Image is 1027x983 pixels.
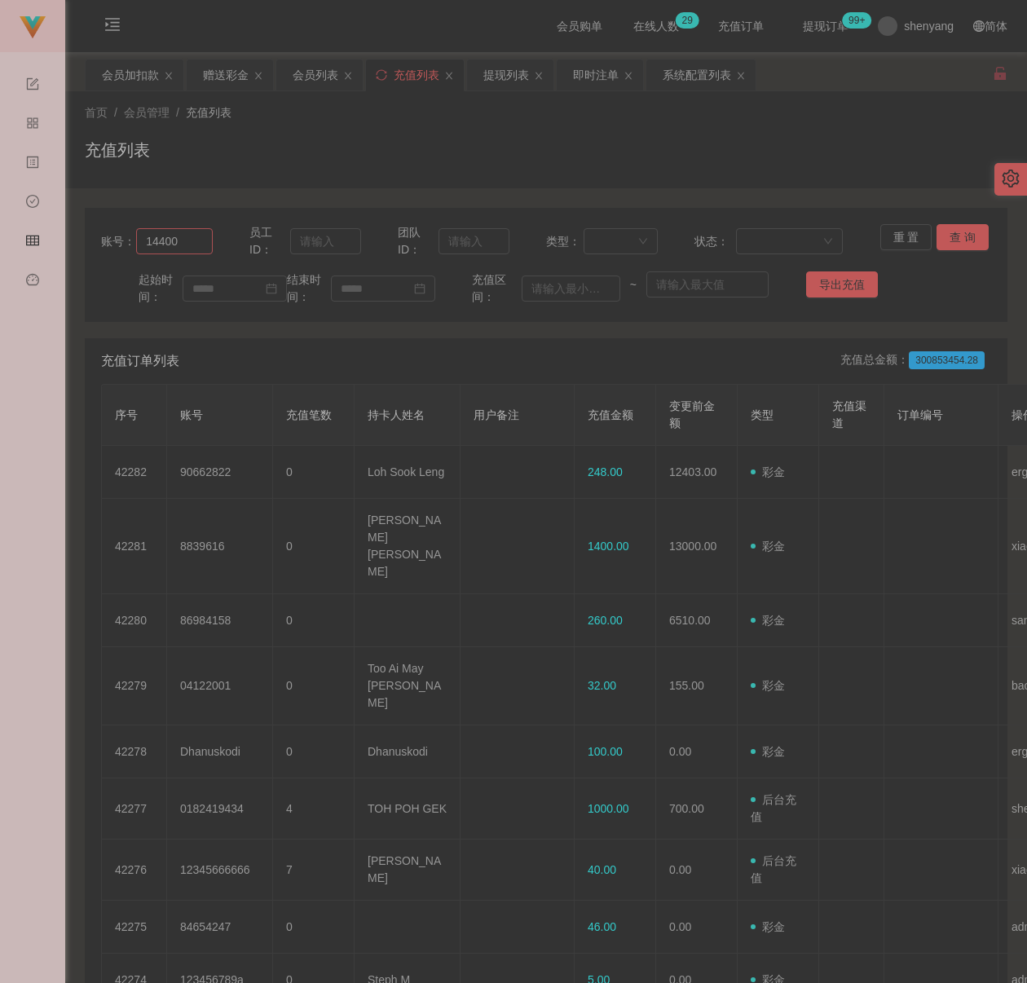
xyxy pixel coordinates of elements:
[588,408,633,421] span: 充值金额
[167,499,273,594] td: 8839616
[114,106,117,119] span: /
[26,109,39,142] i: 图标: appstore-o
[136,228,212,254] input: 请输入
[355,725,461,778] td: Dhanuskodi
[897,408,943,421] span: 订单编号
[588,802,629,815] span: 1000.00
[102,60,159,90] div: 会员加扣款
[751,745,785,758] span: 彩金
[167,778,273,840] td: 0182419434
[26,196,39,341] span: 数据中心
[273,446,355,499] td: 0
[266,283,277,294] i: 图标: calendar
[167,840,273,901] td: 12345666666
[139,271,183,306] span: 起始时间：
[439,228,509,254] input: 请输入
[167,647,273,725] td: 04122001
[573,60,619,90] div: 即时注单
[26,78,39,223] span: 系统配置
[273,499,355,594] td: 0
[638,236,648,248] i: 图标: down
[26,227,39,259] i: 图标: table
[355,446,461,499] td: Loh Sook Leng
[751,465,785,478] span: 彩金
[751,854,796,884] span: 后台充值
[620,276,646,293] span: ~
[85,138,150,162] h1: 充值列表
[534,71,544,81] i: 图标: close
[656,778,738,840] td: 700.00
[588,679,616,692] span: 32.00
[167,725,273,778] td: Dhanuskodi
[253,71,263,81] i: 图标: close
[682,12,688,29] p: 2
[167,446,273,499] td: 90662822
[115,408,138,421] span: 序号
[102,901,167,954] td: 42275
[102,499,167,594] td: 42281
[751,408,774,421] span: 类型
[795,20,857,32] span: 提现订单
[273,778,355,840] td: 4
[180,408,203,421] span: 账号
[736,71,746,81] i: 图标: close
[840,351,991,371] div: 充值总金额：
[656,901,738,954] td: 0.00
[26,70,39,103] i: 图标: form
[669,399,715,430] span: 变更前金额
[355,647,461,725] td: Too Ai May [PERSON_NAME]
[355,778,461,840] td: TOH POH GEK
[588,920,616,933] span: 46.00
[176,106,179,119] span: /
[186,106,231,119] span: 充值列表
[101,233,136,250] span: 账号：
[663,60,731,90] div: 系统配置列表
[249,224,290,258] span: 员工ID：
[444,71,454,81] i: 图标: close
[102,725,167,778] td: 42278
[293,60,338,90] div: 会员列表
[164,71,174,81] i: 图标: close
[909,351,985,369] span: 300853454.28
[973,20,985,32] i: 图标: global
[546,233,584,250] span: 类型：
[26,156,39,302] span: 内容中心
[102,594,167,647] td: 42280
[286,408,332,421] span: 充值笔数
[687,12,693,29] p: 9
[656,840,738,901] td: 0.00
[343,71,353,81] i: 图标: close
[751,920,785,933] span: 彩金
[203,60,249,90] div: 赠送彩金
[522,276,620,302] input: 请输入最小值为
[751,614,785,627] span: 彩金
[124,106,170,119] span: 会员管理
[85,1,140,53] i: 图标: menu-unfold
[694,233,736,250] span: 状态：
[832,399,866,430] span: 充值渠道
[102,778,167,840] td: 42277
[26,117,39,262] span: 产品管理
[167,901,273,954] td: 84654247
[394,60,439,90] div: 充值列表
[26,264,39,429] a: 图标: dashboard平台首页
[806,271,878,298] button: 导出充值
[751,540,785,553] span: 彩金
[376,69,387,81] i: 图标: sync
[20,16,46,39] img: logo.9652507e.png
[656,725,738,778] td: 0.00
[273,901,355,954] td: 0
[1002,170,1020,187] i: 图标: setting
[751,679,785,692] span: 彩金
[273,840,355,901] td: 7
[656,499,738,594] td: 13000.00
[474,408,519,421] span: 用户备注
[588,614,623,627] span: 260.00
[26,235,39,380] span: 会员管理
[290,228,361,254] input: 请输入
[26,148,39,181] i: 图标: profile
[287,271,331,306] span: 结束时间：
[102,840,167,901] td: 42276
[273,647,355,725] td: 0
[588,540,629,553] span: 1400.00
